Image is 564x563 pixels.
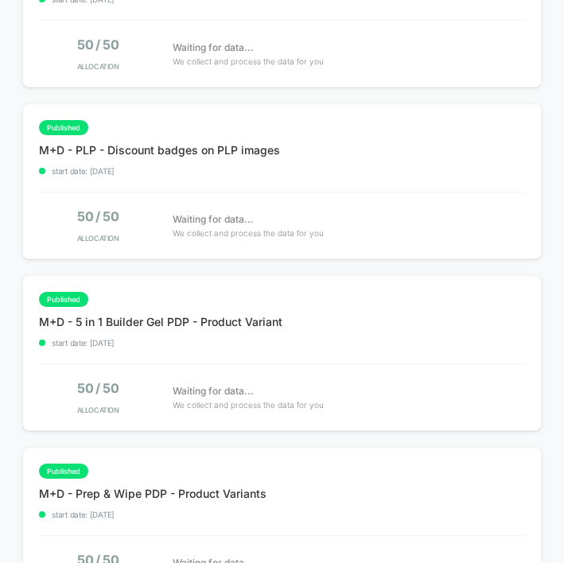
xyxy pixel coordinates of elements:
[173,55,324,68] span: We collect and process the data for you
[173,398,324,411] span: We collect and process the data for you
[39,120,88,135] span: published
[39,143,280,157] span: M+D - PLP - Discount badges on PLP images
[77,406,119,414] span: Allocation
[39,464,88,479] span: published
[39,487,266,500] span: M+D - Prep & Wipe PDP - Product Variants
[173,227,324,239] span: We collect and process the data for you
[77,234,119,243] span: Allocation
[39,338,282,348] span: start date: [DATE]
[77,208,119,224] span: 50 / 50
[77,62,119,71] span: Allocation
[39,166,280,176] span: start date: [DATE]
[173,383,254,398] span: Waiting for data...
[39,292,88,307] span: published
[39,315,282,328] span: M+D - 5 in 1 Builder Gel PDP - Product Variant
[77,380,119,396] span: 50 / 50
[173,40,254,55] span: Waiting for data...
[77,37,119,52] span: 50 / 50
[173,212,254,227] span: Waiting for data...
[39,510,266,519] span: start date: [DATE]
